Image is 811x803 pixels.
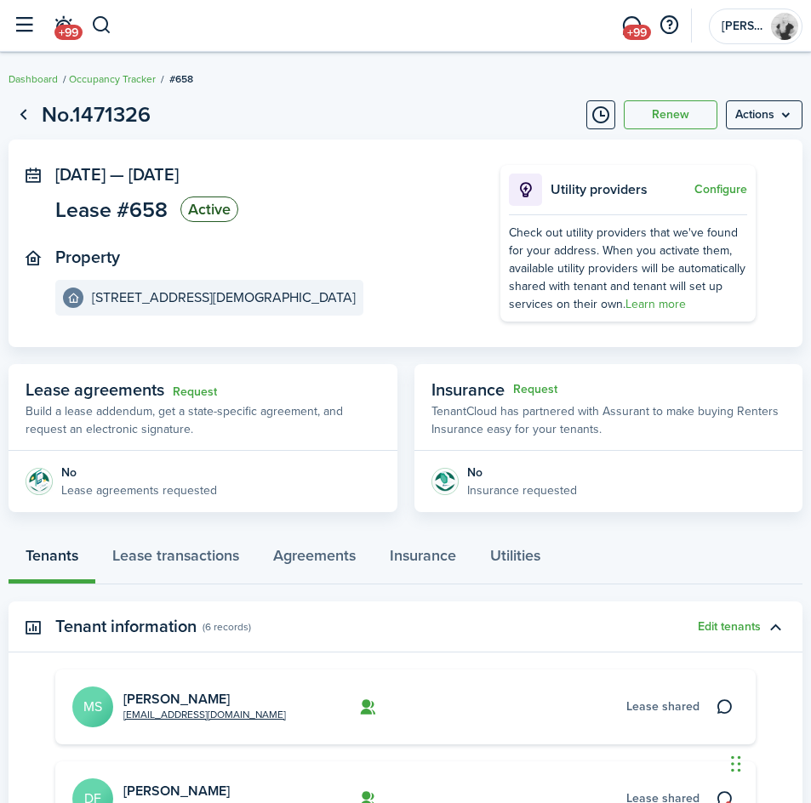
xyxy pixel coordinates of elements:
[467,464,577,481] div: No
[61,464,217,481] div: No
[694,183,747,196] button: Configure
[586,100,615,129] button: Timeline
[513,383,557,396] button: Request
[623,25,651,40] span: +99
[203,619,251,635] panel-main-subtitle: (6 records)
[123,707,286,722] a: [EMAIL_ADDRESS][DOMAIN_NAME]
[731,738,741,789] div: Drag
[110,162,124,187] span: —
[625,295,686,313] a: Learn more
[61,481,217,499] p: Lease agreements requested
[123,781,230,800] a: [PERSON_NAME]
[431,402,786,438] p: TenantCloud has partnered with Assurant to make buying Renters Insurance easy for your tenants.
[726,721,811,803] iframe: Chat Widget
[26,468,53,495] img: Agreement e-sign
[54,25,83,40] span: +99
[69,71,156,87] a: Occupancy Tracker
[771,13,798,40] img: Erica
[55,162,106,187] span: [DATE]
[26,402,380,438] p: Build a lease addendum, get a state-specific agreement, and request an electronic signature.
[129,162,179,187] span: [DATE]
[173,385,217,399] a: Request
[42,99,151,131] h1: No.1471326
[8,9,40,42] button: Open sidebar
[726,100,802,129] menu-btn: Actions
[95,533,256,584] a: Lease transactions
[256,533,373,584] a: Agreements
[92,290,356,305] e-details-info-title: [STREET_ADDRESS][DEMOGRAPHIC_DATA]
[55,617,197,636] panel-main-title: Tenant information
[509,224,747,313] div: Check out utility providers that we've found for your address. When you activate them, available ...
[551,179,690,200] p: Utility providers
[431,468,459,495] img: Insurance protection
[626,698,700,715] span: Lease shared
[9,71,58,87] a: Dashboard
[722,20,764,32] span: Erica
[761,612,790,641] button: Toggle accordion
[9,100,37,129] a: Go back
[654,11,683,40] button: Open resource center
[55,248,120,267] panel-main-title: Property
[72,686,113,727] avatar-text: MS
[431,377,505,402] span: Insurance
[726,100,802,129] button: Open menu
[624,100,717,129] button: Renew
[473,533,557,584] a: Utilities
[55,199,168,220] span: Lease #658
[123,689,230,709] a: [PERSON_NAME]
[169,71,193,87] span: #658
[373,533,473,584] a: Insurance
[467,481,577,499] p: Insurance requested
[26,377,164,402] span: Lease agreements
[180,196,238,222] status: Active
[47,5,79,47] a: Notifications
[91,11,112,40] button: Search
[615,5,648,47] a: Messaging
[698,620,761,634] button: Edit tenants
